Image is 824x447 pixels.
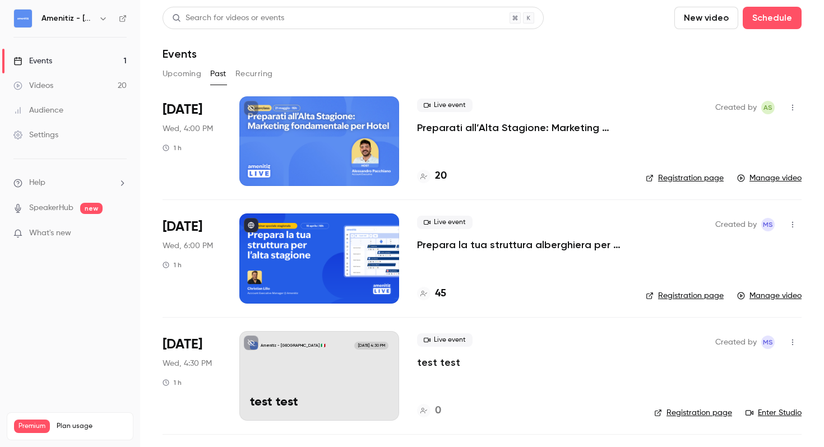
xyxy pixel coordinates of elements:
div: Search for videos or events [172,12,284,24]
div: 1 h [163,260,182,269]
p: Amenitiz - [GEOGRAPHIC_DATA] 🇮🇹 [261,343,326,348]
a: Registration page [654,407,732,418]
li: help-dropdown-opener [13,177,127,189]
span: Live event [417,216,473,229]
h4: 0 [435,403,441,418]
span: MS [763,336,773,349]
div: Events [13,55,52,67]
div: 1 h [163,378,182,387]
span: Help [29,177,45,189]
span: Created by [715,336,757,349]
span: Premium [14,420,50,433]
span: Maria Serra [761,218,775,231]
h4: 20 [435,169,447,184]
a: test testAmenitiz - [GEOGRAPHIC_DATA] 🇮🇹[DATE] 4:30 PMtest test [239,331,399,421]
span: MS [763,218,773,231]
h6: Amenitiz - [GEOGRAPHIC_DATA] 🇮🇹 [41,13,94,24]
h4: 45 [435,286,446,301]
div: Apr 16 Wed, 6:00 PM (Europe/Madrid) [163,213,221,303]
span: Live event [417,333,473,347]
p: test test [250,395,388,410]
a: Prepara la tua struttura alberghiera per l’alta stagione [417,238,628,252]
span: new [80,203,103,214]
button: Past [210,65,226,83]
span: Wed, 4:30 PM [163,358,212,369]
a: Preparati all’Alta Stagione: Marketing fondamentale per Hotel [417,121,628,134]
span: Antonio Sottosanti [761,101,775,114]
div: Settings [13,129,58,141]
img: Amenitiz - Italia 🇮🇹 [14,10,32,27]
a: test test [417,356,460,369]
a: 45 [417,286,446,301]
span: [DATE] [163,336,202,353]
div: 1 h [163,143,182,152]
span: Wed, 6:00 PM [163,240,213,252]
span: Live event [417,99,473,112]
span: Created by [715,218,757,231]
a: 0 [417,403,441,418]
div: Apr 16 Wed, 4:30 PM (Europe/Madrid) [163,331,221,421]
a: Registration page [646,173,724,184]
button: Upcoming [163,65,201,83]
div: May 21 Wed, 4:00 PM (Europe/Madrid) [163,96,221,186]
span: [DATE] [163,218,202,236]
h1: Events [163,47,197,60]
button: Schedule [743,7,802,29]
button: Recurring [235,65,273,83]
span: AS [763,101,772,114]
a: Manage video [737,290,802,301]
div: Videos [13,80,53,91]
div: Audience [13,105,63,116]
span: Plan usage [57,422,126,431]
span: Wed, 4:00 PM [163,123,213,134]
span: Created by [715,101,757,114]
span: Maria Serra [761,336,775,349]
a: SpeakerHub [29,202,73,214]
iframe: Noticeable Trigger [113,229,127,239]
span: [DATE] 4:30 PM [354,342,388,350]
button: New video [674,7,738,29]
span: What's new [29,227,71,239]
a: 20 [417,169,447,184]
a: Registration page [646,290,724,301]
span: [DATE] [163,101,202,119]
a: Enter Studio [746,407,802,418]
a: Manage video [737,173,802,184]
